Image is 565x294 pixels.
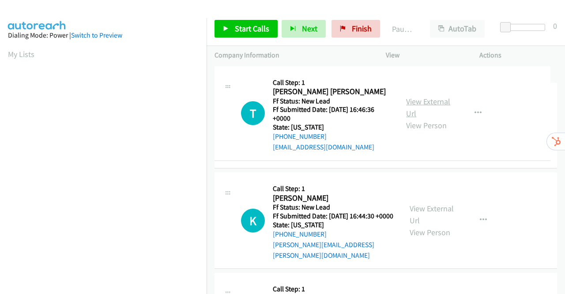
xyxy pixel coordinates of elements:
a: [EMAIL_ADDRESS][DOMAIN_NAME] [273,143,374,151]
h5: Ff Submitted Date: [DATE] 16:44:30 +0000 [273,212,394,221]
a: View External Url [410,203,454,225]
a: [PHONE_NUMBER] [273,230,327,238]
a: [PHONE_NUMBER] [273,132,327,141]
a: View Person [406,120,447,130]
div: Delay between calls (in seconds) [505,24,545,31]
div: 0 [553,20,557,32]
a: My Lists [8,49,34,59]
h5: Ff Status: New Lead [273,203,394,212]
h2: [PERSON_NAME] [273,193,391,203]
p: Paused [392,23,414,35]
h5: Call Step: 1 [273,285,393,294]
h5: State: [US_STATE] [273,221,394,229]
h5: Ff Submitted Date: [DATE] 16:46:36 +0000 [273,105,390,122]
div: The call is yet to be attempted [241,101,265,125]
h5: Call Step: 1 [273,184,394,193]
p: Company Information [215,50,370,61]
a: [PERSON_NAME][EMAIL_ADDRESS][PERSON_NAME][DOMAIN_NAME] [273,241,374,260]
p: Actions [479,50,557,61]
h5: State: [US_STATE] [273,123,390,132]
button: Next [282,20,326,38]
a: Finish [331,20,380,38]
h2: [PERSON_NAME] [PERSON_NAME] [273,87,390,97]
a: View External Url [406,96,450,118]
h1: T [241,101,265,125]
span: Start Calls [235,23,269,34]
h1: K [241,209,265,233]
a: View Person [410,227,450,237]
div: The call is yet to be attempted [241,209,265,233]
h5: Call Step: 1 [273,78,390,87]
div: Dialing Mode: Power | [8,30,199,41]
a: Switch to Preview [71,31,122,39]
p: View [386,50,463,61]
span: Next [302,23,317,34]
h5: Ff Status: New Lead [273,97,390,106]
span: Finish [352,23,372,34]
button: AutoTab [430,20,485,38]
a: Start Calls [215,20,278,38]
